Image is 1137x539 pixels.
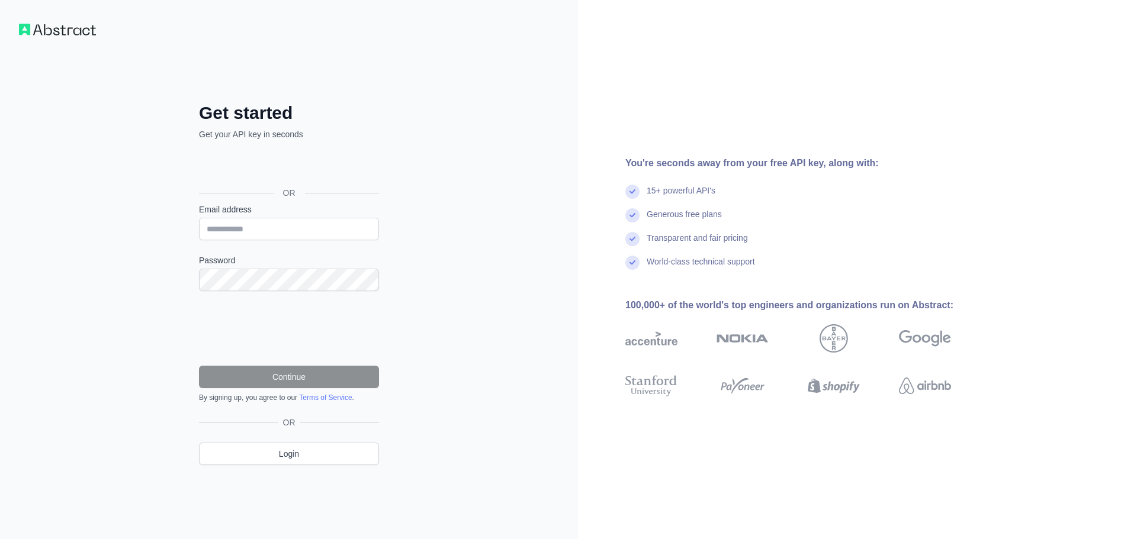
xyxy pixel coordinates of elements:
img: check mark [625,232,640,246]
div: 15+ powerful API's [647,185,715,208]
img: stanford university [625,373,677,399]
label: Email address [199,204,379,215]
img: accenture [625,324,677,353]
a: Login [199,443,379,465]
img: google [899,324,951,353]
button: Continue [199,366,379,388]
img: airbnb [899,373,951,399]
img: payoneer [717,373,769,399]
img: Workflow [19,24,96,35]
span: OR [278,417,300,428]
div: You're seconds away from your free API key, along with: [625,156,989,170]
div: Generous free plans [647,208,722,232]
div: By signing up, you agree to our . [199,393,379,402]
span: OR [274,187,305,199]
iframe: reCAPTCHA [199,305,379,351]
img: check mark [625,208,640,222]
h2: Get started [199,102,379,124]
img: bayer [820,324,848,353]
div: 100,000+ of the world's top engineers and organizations run on Abstract: [625,298,989,312]
div: World-class technical support [647,256,755,279]
p: Get your API key in seconds [199,128,379,140]
a: Terms of Service [299,393,352,402]
iframe: Bouton "Se connecter avec Google" [193,153,383,179]
img: check mark [625,256,640,270]
label: Password [199,254,379,266]
img: check mark [625,185,640,199]
img: shopify [808,373,860,399]
div: Transparent and fair pricing [647,232,748,256]
img: nokia [717,324,769,353]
